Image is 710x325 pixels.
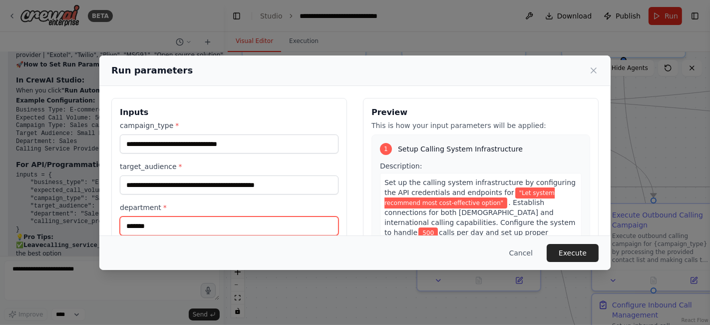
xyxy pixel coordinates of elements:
[398,144,523,154] span: Setup Calling System Infrastructure
[120,202,339,212] label: department
[371,120,590,130] p: This is how your input parameters will be applied:
[384,228,548,246] span: calls per day and set up proper authentication and rate limiting.
[547,244,599,262] button: Execute
[380,162,422,170] span: Description:
[418,227,438,238] span: Variable: expected_call_volume
[120,161,339,171] label: target_audience
[384,187,555,208] span: Variable: calling_service_provider
[371,106,590,118] h3: Preview
[120,120,339,130] label: campaign_type
[501,244,541,262] button: Cancel
[120,106,339,118] h3: Inputs
[111,63,193,77] h2: Run parameters
[380,143,392,155] div: 1
[384,178,576,196] span: Set up the calling system infrastructure by configuring the API credentials and endpoints for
